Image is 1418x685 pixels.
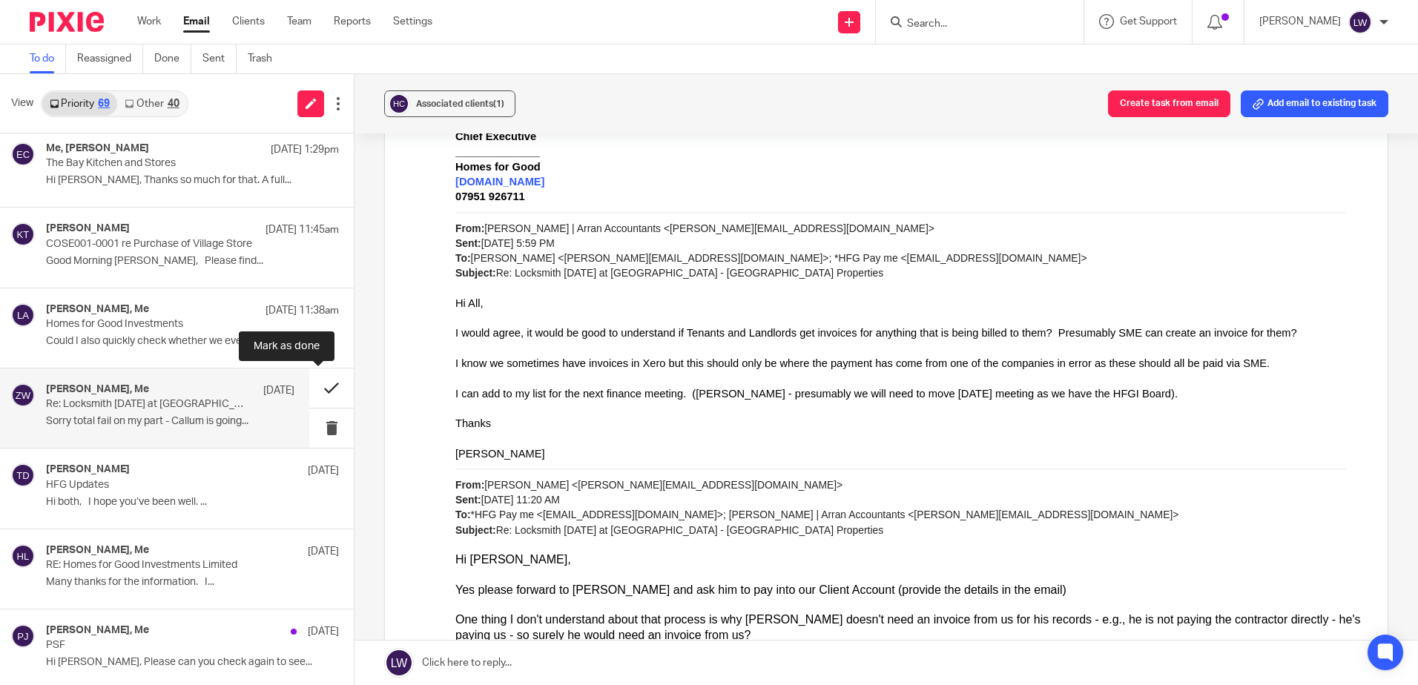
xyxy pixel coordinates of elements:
p: Hi both, I hope you’ve been well. ... [46,496,339,509]
h4: [PERSON_NAME], Me [46,544,149,557]
p: Good Morning [PERSON_NAME], Please find... [46,255,339,268]
img: svg%3E [1348,10,1372,34]
div: 40 [168,99,179,109]
p: PSF [46,639,280,652]
p: Many thanks for the information. I... [46,576,339,589]
p: Hi [PERSON_NAME], Thanks so much for that. A full... [46,174,339,187]
a: Priority69 [42,92,117,116]
h4: [PERSON_NAME], Me [46,624,149,637]
h4: [PERSON_NAME] [46,222,130,235]
p: Hi [PERSON_NAME], Please can you check again to see... [46,656,339,669]
p: [PERSON_NAME] [1259,14,1341,29]
p: [DATE] 1:29pm [271,142,339,157]
img: svg%3E [11,544,35,568]
a: Reports [334,14,371,29]
img: svg%3E [11,463,35,487]
p: RE: Homes for Good Investments Limited [46,559,280,572]
p: [DATE] [308,463,339,478]
button: Create task from email [1108,90,1230,117]
h4: Me, [PERSON_NAME] [46,142,149,155]
img: svg%3E [11,303,35,327]
p: Sorry total fail on my part - Callum is going... [46,415,294,428]
p: HFG Updates [46,479,280,492]
a: Other40 [117,92,186,116]
a: Done [154,44,191,73]
h4: [PERSON_NAME], Me [46,303,149,316]
a: Trash [248,44,283,73]
a: Work [137,14,161,29]
a: Sent [202,44,237,73]
p: [DATE] [308,624,339,639]
span: Associated clients [416,99,504,108]
p: The Bay Kitchen and Stores [46,157,280,170]
a: To do [30,44,66,73]
img: svg%3E [11,142,35,166]
a: Reassigned [77,44,143,73]
a: Settings [393,14,432,29]
p: [DATE] [263,383,294,398]
p: Re: Locksmith [DATE] at [GEOGRAPHIC_DATA] - [GEOGRAPHIC_DATA] Properties [46,398,245,411]
p: Could I also quickly check whether we ever got... [46,335,339,348]
button: Add email to existing task [1241,90,1388,117]
h4: [PERSON_NAME] [46,463,130,476]
p: [DATE] 11:45am [266,222,339,237]
span: (1) [493,99,504,108]
a: Team [287,14,311,29]
img: svg%3E [11,222,35,246]
input: Search [906,18,1039,31]
p: [DATE] 11:38am [266,303,339,318]
span: Get Support [1120,16,1177,27]
div: 69 [98,99,110,109]
p: [DATE] [308,544,339,559]
span: View [11,96,33,111]
button: Associated clients(1) [384,90,515,117]
img: svg%3E [11,624,35,648]
a: Clients [232,14,265,29]
img: svg%3E [11,383,35,407]
img: Pixie [30,12,104,32]
h4: [PERSON_NAME], Me [46,383,149,396]
p: Homes for Good Investments [46,318,280,331]
p: COSE001-0001 re Purchase of Village Store [46,238,280,251]
a: Email [183,14,210,29]
img: svg%3E [388,93,410,115]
